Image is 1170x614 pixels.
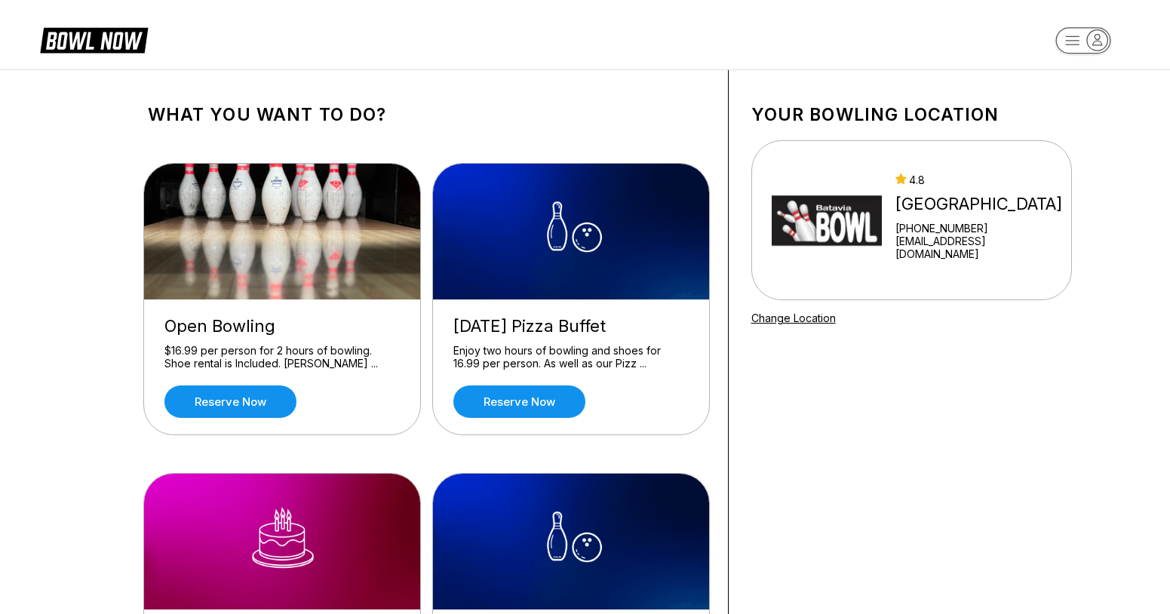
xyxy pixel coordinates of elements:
div: Open Bowling [164,316,400,336]
h1: What you want to do? [148,104,705,125]
div: [PHONE_NUMBER] [895,222,1065,235]
div: $16.99 per person for 2 hours of bowling. Shoe rental is Included. [PERSON_NAME] ... [164,344,400,370]
a: Reserve now [453,385,585,418]
div: [DATE] Pizza Buffet [453,316,689,336]
img: Batavia Bowl [772,164,882,277]
div: Enjoy two hours of bowling and shoes for 16.99 per person. As well as our Pizz ... [453,344,689,370]
img: Friday Family Fun [433,474,711,609]
img: Birthday Party Package [144,474,422,609]
a: Reserve now [164,385,296,418]
img: Open Bowling [144,164,422,299]
h1: Your bowling location [751,104,1072,125]
a: Change Location [751,312,836,324]
div: 4.8 [895,173,1065,186]
div: [GEOGRAPHIC_DATA] [895,194,1065,214]
img: Wednesday Pizza Buffet [433,164,711,299]
a: [EMAIL_ADDRESS][DOMAIN_NAME] [895,235,1065,260]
